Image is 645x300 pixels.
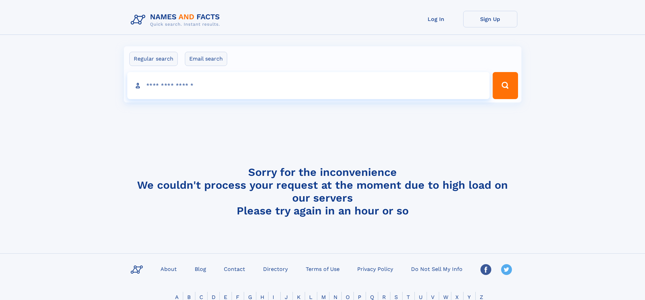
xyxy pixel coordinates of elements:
label: Email search [185,52,227,66]
input: search input [127,72,490,99]
h4: Sorry for the inconvenience We couldn't process your request at the moment due to high load on ou... [128,166,517,217]
img: Logo Names and Facts [128,11,225,29]
img: Twitter [501,264,512,275]
a: Privacy Policy [354,264,396,274]
a: About [158,264,179,274]
a: Terms of Use [303,264,342,274]
button: Search Button [493,72,518,99]
img: Facebook [480,264,491,275]
a: Directory [260,264,291,274]
a: Sign Up [463,11,517,27]
label: Regular search [129,52,178,66]
a: Blog [192,264,209,274]
a: Contact [221,264,248,274]
a: Do Not Sell My Info [408,264,465,274]
a: Log In [409,11,463,27]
